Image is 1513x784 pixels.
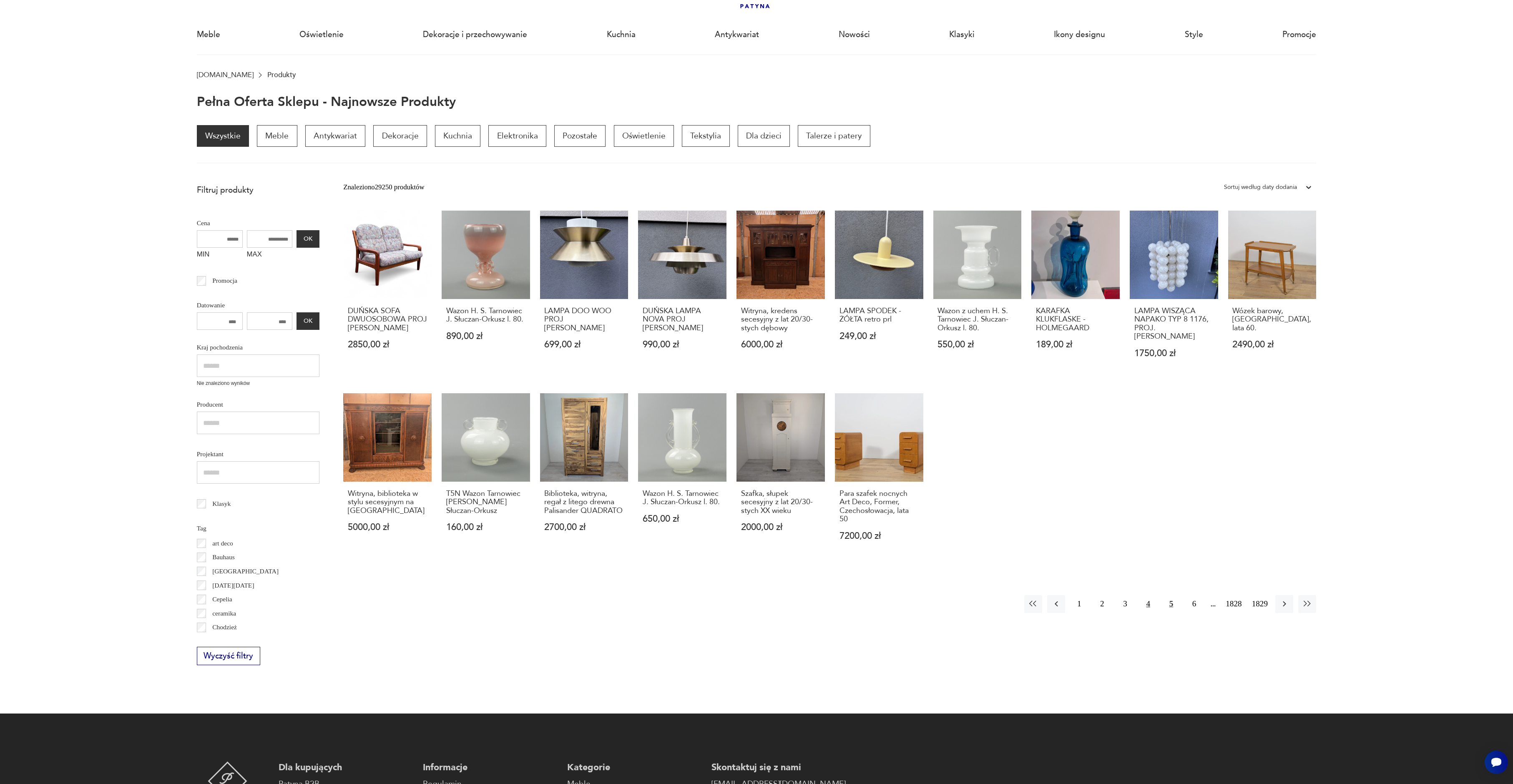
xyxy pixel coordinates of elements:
h3: Witryna, biblioteka w stylu secesyjnym na [GEOGRAPHIC_DATA] [348,490,427,515]
a: Dla dzieci [738,125,790,147]
a: Style [1185,15,1203,54]
a: Kuchnia [435,125,480,147]
p: 189,00 zł [1036,340,1115,349]
a: Wazon z uchem H. S. Tarnowiec J. Słuczan-Orkusz l. 80.Wazon z uchem H. S. Tarnowiec J. Słuczan-Or... [933,211,1022,377]
h3: Wózek barowy, [GEOGRAPHIC_DATA], lata 60. [1232,307,1312,332]
a: Nowości [839,15,870,54]
h3: LAMPA WISZĄCA NAPAKO TYP 8 1176, PROJ. [PERSON_NAME] [1134,307,1214,341]
a: Biblioteka, witryna, regał z litego drewna Palisander QUADRATOBiblioteka, witryna, regał z litego... [540,393,628,560]
p: Bauhaus [212,552,235,563]
p: Promocja [212,275,237,286]
p: 890,00 zł [446,332,525,341]
h3: Wazon H. S. Tarnowiec J. Słuczan-Orkusz l. 80. [643,490,722,507]
p: Klasyk [212,498,231,509]
p: 550,00 zł [937,340,1017,349]
p: Kraj pochodzenia [197,342,319,353]
a: Tekstylia [682,125,729,147]
p: Filtruj produkty [197,185,319,196]
button: OK [297,312,319,330]
button: 2 [1093,595,1111,613]
div: Sortuj według daty dodania [1224,182,1297,193]
p: 6000,00 zł [741,340,820,349]
p: Projektant [197,449,319,460]
a: Meble [197,15,220,54]
a: [DOMAIN_NAME] [197,71,254,79]
button: 1829 [1249,595,1270,613]
a: KARAFKA KLUKFLASKE - HOLMEGAARDKARAFKA KLUKFLASKE - HOLMEGAARD189,00 zł [1031,211,1120,377]
p: Producent [197,399,319,410]
h3: Para szafek nocnych Art Deco, Former, Czechosłowacja, lata 50 [839,490,919,524]
h3: KARAFKA KLUKFLASKE - HOLMEGAARD [1036,307,1115,332]
button: 4 [1139,595,1157,613]
a: Wszystkie [197,125,249,147]
p: Ćmielów [212,636,236,647]
a: Ikony designu [1054,15,1105,54]
h3: Szafka, słupek secesyjny z lat 20/30-stych XX wieku [741,490,820,515]
a: LAMPA DOO WOO PROJ LOUIS POULSENLAMPA DOO WOO PROJ [PERSON_NAME]699,00 zł [540,211,628,377]
iframe: Smartsupp widget button [1485,751,1508,774]
p: 1750,00 zł [1134,349,1214,358]
a: T5N Wazon Tarnowiec J. Słuczan-OrkuszT5N Wazon Tarnowiec [PERSON_NAME] Słuczan-Orkusz160,00 zł [442,393,530,560]
p: Cena [197,218,319,229]
a: Oświetlenie [299,15,344,54]
p: Produkty [267,71,296,79]
p: art deco [212,538,233,549]
h3: Biblioteka, witryna, regał z litego drewna Palisander QUADRATO [544,490,623,515]
a: Wazon H. S. Tarnowiec J. Słuczan-Orkusz l. 80.Wazon H. S. Tarnowiec J. Słuczan-Orkusz l. 80.890,0... [442,211,530,377]
a: LAMPA SPODEK - ŻÓŁTA retro prlLAMPA SPODEK - ŻÓŁTA retro prl249,00 zł [835,211,923,377]
p: Nie znaleziono wyników [197,379,319,387]
p: 2490,00 zł [1232,340,1312,349]
p: Informacje [423,761,557,774]
a: Pozostałe [554,125,606,147]
a: Oświetlenie [614,125,674,147]
p: Talerze i patery [798,125,870,147]
p: 699,00 zł [544,340,623,349]
p: Tag [197,523,319,534]
p: 2000,00 zł [741,523,820,532]
a: Klasyki [949,15,975,54]
h3: Wazon H. S. Tarnowiec J. Słuczan-Orkusz l. 80. [446,307,525,324]
p: Dla kupujących [279,761,413,774]
button: 3 [1116,595,1134,613]
a: DUŃSKA SOFA DWUOSOBOWA PROJ G.THAMSDUŃSKA SOFA DWUOSOBOWA PROJ [PERSON_NAME]2850,00 zł [343,211,432,377]
h3: LAMPA SPODEK - ŻÓŁTA retro prl [839,307,919,324]
div: Znaleziono 29250 produktów [343,182,424,193]
h1: Pełna oferta sklepu - najnowsze produkty [197,95,456,109]
a: DUŃSKA LAMPA NOVA PROJ JO HAMMERBORGDUŃSKA LAMPA NOVA PROJ [PERSON_NAME]990,00 zł [638,211,726,377]
a: Antykwariat [305,125,365,147]
a: Wózek barowy, Wielka Brytania, lata 60.Wózek barowy, [GEOGRAPHIC_DATA], lata 60.2490,00 zł [1228,211,1317,377]
button: Wyczyść filtry [197,647,260,665]
a: Meble [257,125,297,147]
p: Datowanie [197,300,319,311]
h3: DUŃSKA SOFA DWUOSOBOWA PROJ [PERSON_NAME] [348,307,427,332]
h3: DUŃSKA LAMPA NOVA PROJ [PERSON_NAME] [643,307,722,332]
h3: LAMPA DOO WOO PROJ [PERSON_NAME] [544,307,623,332]
p: ceramika [212,608,236,619]
a: Witryna, kredens secesyjny z lat 20/30-stych dębowyWitryna, kredens secesyjny z lat 20/30-stych d... [736,211,825,377]
a: Wazon H. S. Tarnowiec J. Słuczan-Orkusz l. 80.Wazon H. S. Tarnowiec J. Słuczan-Orkusz l. 80.650,0... [638,393,726,560]
a: Elektronika [488,125,546,147]
label: MAX [247,248,293,264]
p: 990,00 zł [643,340,722,349]
a: Szafka, słupek secesyjny z lat 20/30-stych XX wiekuSzafka, słupek secesyjny z lat 20/30-stych XX ... [736,393,825,560]
p: 160,00 zł [446,523,525,532]
a: Promocje [1282,15,1316,54]
p: Kategorie [567,761,701,774]
p: Dekoracje [373,125,427,147]
button: 6 [1185,595,1203,613]
p: [GEOGRAPHIC_DATA] [212,566,279,577]
a: Antykwariat [715,15,759,54]
h3: Witryna, kredens secesyjny z lat 20/30-stych dębowy [741,307,820,332]
button: 5 [1162,595,1180,613]
p: Chodzież [212,622,237,633]
a: Dekoracje i przechowywanie [423,15,527,54]
p: 249,00 zł [839,332,919,341]
p: 650,00 zł [643,515,722,523]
